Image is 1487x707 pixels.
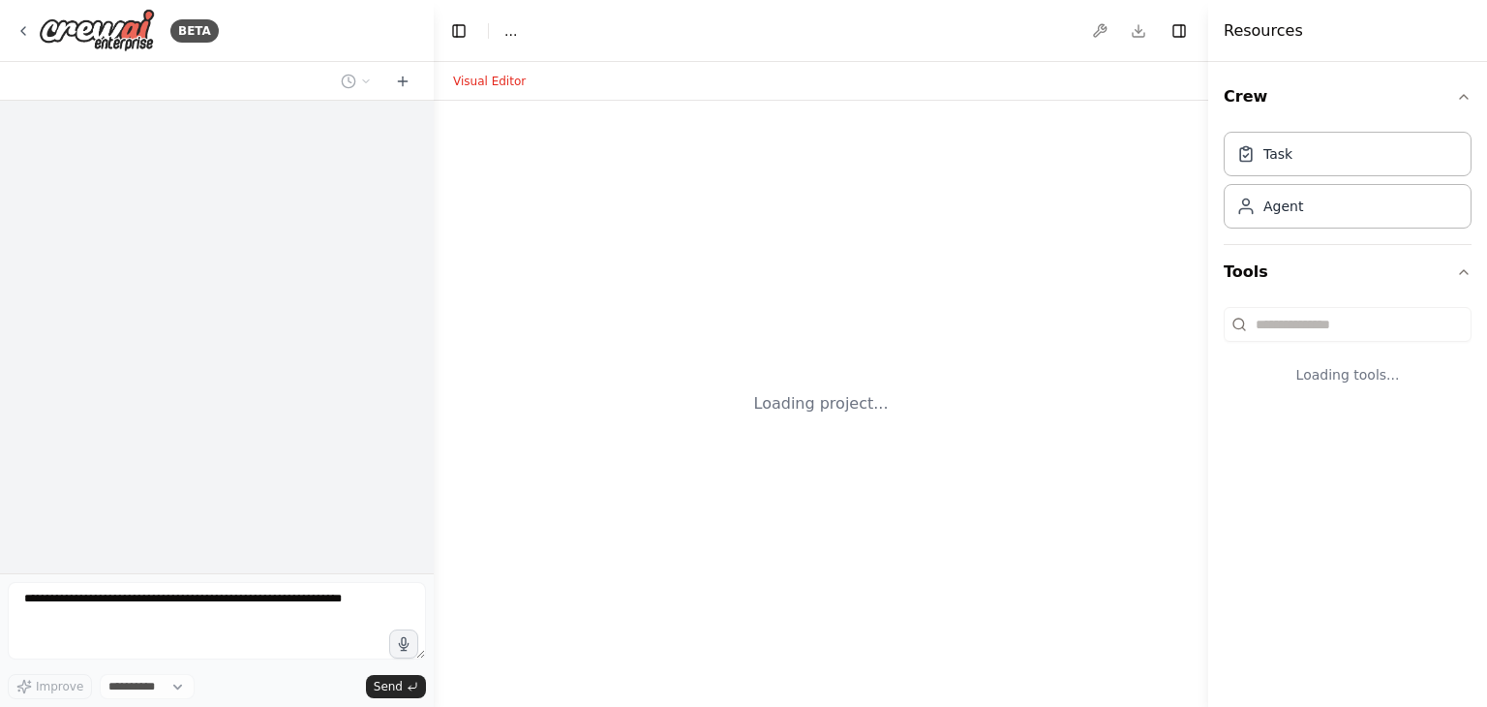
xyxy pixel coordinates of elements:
[504,21,517,41] span: ...
[504,21,517,41] nav: breadcrumb
[374,679,403,694] span: Send
[366,675,426,698] button: Send
[333,70,379,93] button: Switch to previous chat
[170,19,219,43] div: BETA
[39,9,155,52] img: Logo
[1224,19,1303,43] h4: Resources
[389,630,418,659] button: Click to speak your automation idea
[36,679,83,694] span: Improve
[1263,144,1292,164] div: Task
[1224,124,1472,244] div: Crew
[1224,350,1472,400] div: Loading tools...
[1263,197,1303,216] div: Agent
[754,392,889,415] div: Loading project...
[1166,17,1193,45] button: Hide right sidebar
[1224,299,1472,415] div: Tools
[441,70,537,93] button: Visual Editor
[387,70,418,93] button: Start a new chat
[445,17,472,45] button: Hide left sidebar
[1224,245,1472,299] button: Tools
[8,674,92,699] button: Improve
[1224,70,1472,124] button: Crew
